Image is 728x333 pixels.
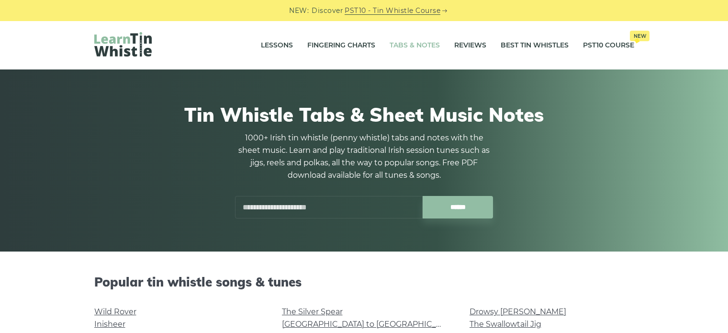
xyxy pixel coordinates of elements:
[282,320,459,329] a: [GEOGRAPHIC_DATA] to [GEOGRAPHIC_DATA]
[630,31,650,41] span: New
[94,320,125,329] a: Inisheer
[94,275,634,289] h2: Popular tin whistle songs & tunes
[390,34,440,57] a: Tabs & Notes
[470,307,566,316] a: Drowsy [PERSON_NAME]
[282,307,343,316] a: The Silver Spear
[501,34,569,57] a: Best Tin Whistles
[454,34,486,57] a: Reviews
[261,34,293,57] a: Lessons
[235,132,493,182] p: 1000+ Irish tin whistle (penny whistle) tabs and notes with the sheet music. Learn and play tradi...
[307,34,375,57] a: Fingering Charts
[94,103,634,126] h1: Tin Whistle Tabs & Sheet Music Notes
[583,34,634,57] a: PST10 CourseNew
[470,320,541,329] a: The Swallowtail Jig
[94,32,152,57] img: LearnTinWhistle.com
[94,307,136,316] a: Wild Rover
